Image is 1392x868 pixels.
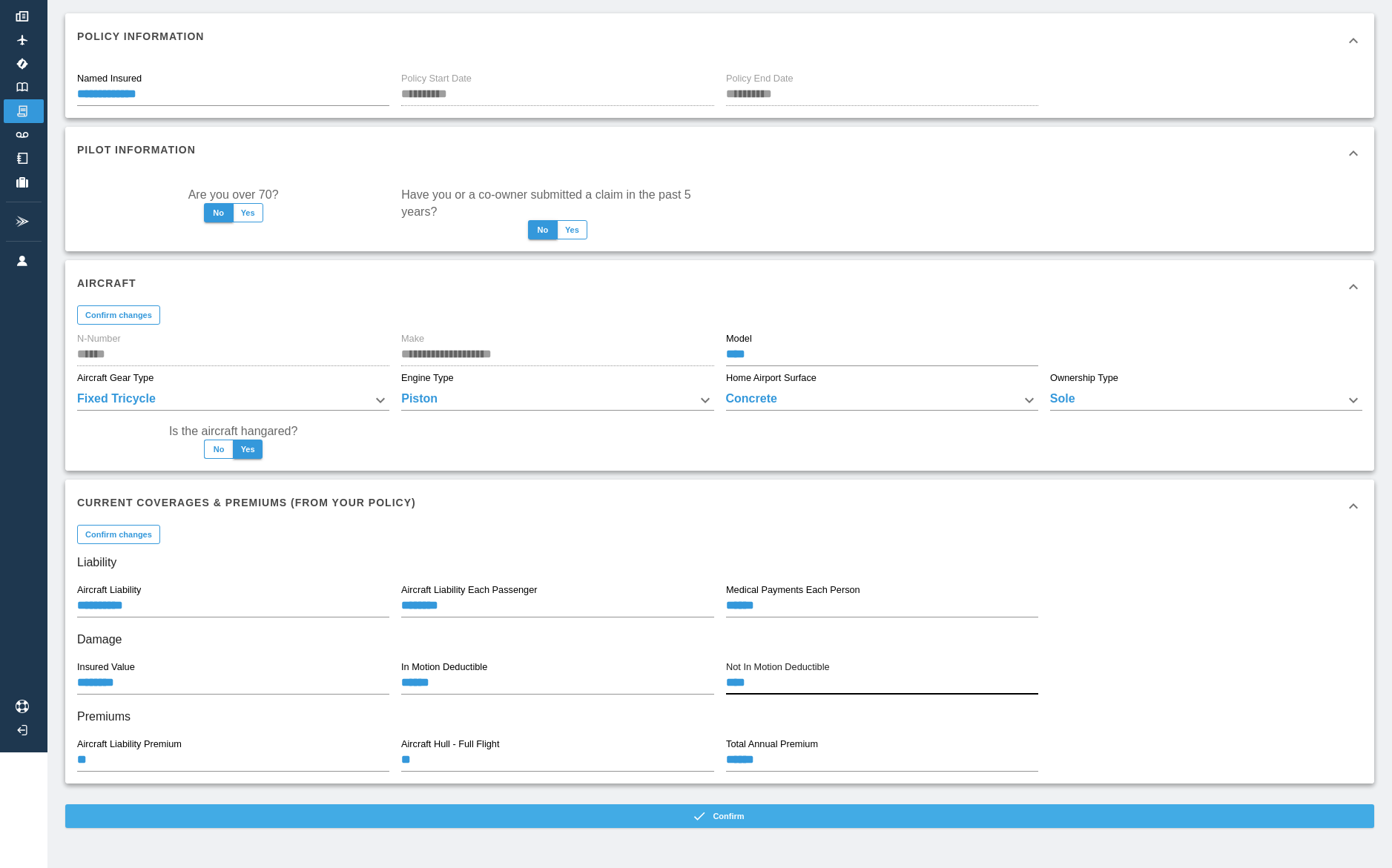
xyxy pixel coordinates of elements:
label: Medical Payments Each Person [726,583,860,597]
h6: Premiums [77,706,1362,727]
button: Confirm changes [77,305,160,325]
label: Engine Type [401,371,454,385]
label: Not In Motion Deductible [726,660,830,674]
div: Policy Information [65,13,1374,67]
div: Aircraft [65,260,1374,314]
label: Is the aircraft hangared? [169,423,297,440]
label: Named Insured [77,72,142,85]
button: No [204,203,234,222]
label: Ownership Type [1050,371,1118,385]
div: Concrete [726,390,1038,411]
button: Yes [557,220,587,239]
label: Aircraft Hull - Full Flight [401,738,499,751]
label: Total Annual Premium [726,738,818,751]
h6: Damage [77,629,1362,650]
div: Pilot Information [65,127,1374,180]
div: Sole [1050,390,1362,411]
h6: Liability [77,552,1362,573]
label: In Motion Deductible [401,660,487,674]
button: No [204,440,234,459]
label: Are you over 70? [188,186,279,203]
h6: Policy Information [77,28,204,44]
div: Current Coverages & Premiums (from your policy) [65,480,1374,533]
div: Fixed Tricycle [77,390,389,411]
h6: Aircraft [77,275,136,291]
label: Aircraft Liability Each Passenger [401,583,538,597]
button: Confirm [65,804,1374,828]
label: Home Airport Surface [726,371,817,385]
label: Make [401,332,424,345]
label: Policy End Date [726,72,794,85]
label: Insured Value [77,660,135,674]
label: Model [726,332,752,345]
label: Aircraft Gear Type [77,371,154,385]
button: Yes [233,203,263,222]
h6: Pilot Information [77,142,196,158]
h6: Current Coverages & Premiums (from your policy) [77,494,416,511]
button: Yes [233,440,263,459]
label: Aircraft Liability Premium [77,738,182,751]
label: Aircraft Liability [77,583,141,597]
button: No [528,220,558,239]
label: Policy Start Date [401,72,472,85]
label: N-Number [77,332,121,345]
div: Piston [401,390,713,411]
button: Confirm changes [77,525,160,544]
label: Have you or a co-owner submitted a claim in the past 5 years? [401,186,713,220]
